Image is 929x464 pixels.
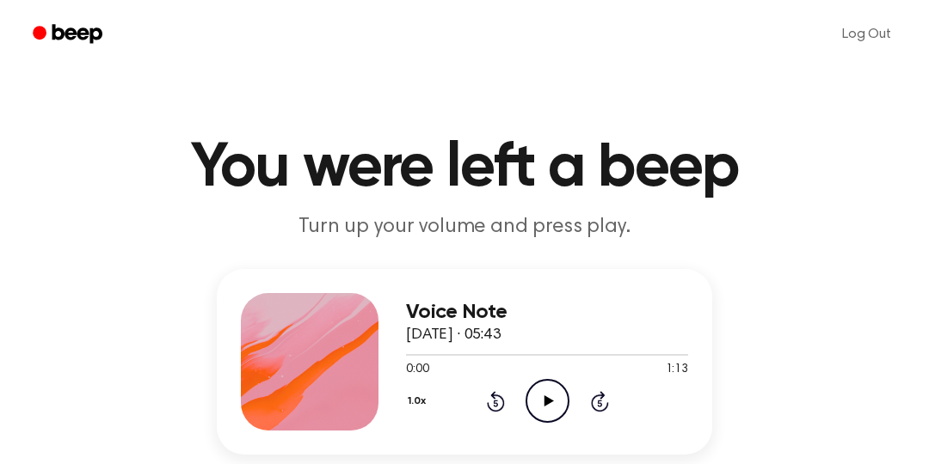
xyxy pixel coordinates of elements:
[825,14,908,55] a: Log Out
[24,137,905,199] h1: You were left a beep
[134,213,795,241] p: Turn up your volume and press play.
[406,327,501,343] span: [DATE] · 05:43
[666,361,688,379] span: 1:13
[406,301,688,324] h3: Voice Note
[406,361,428,379] span: 0:00
[21,18,118,52] a: Beep
[406,387,432,416] button: 1.0x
